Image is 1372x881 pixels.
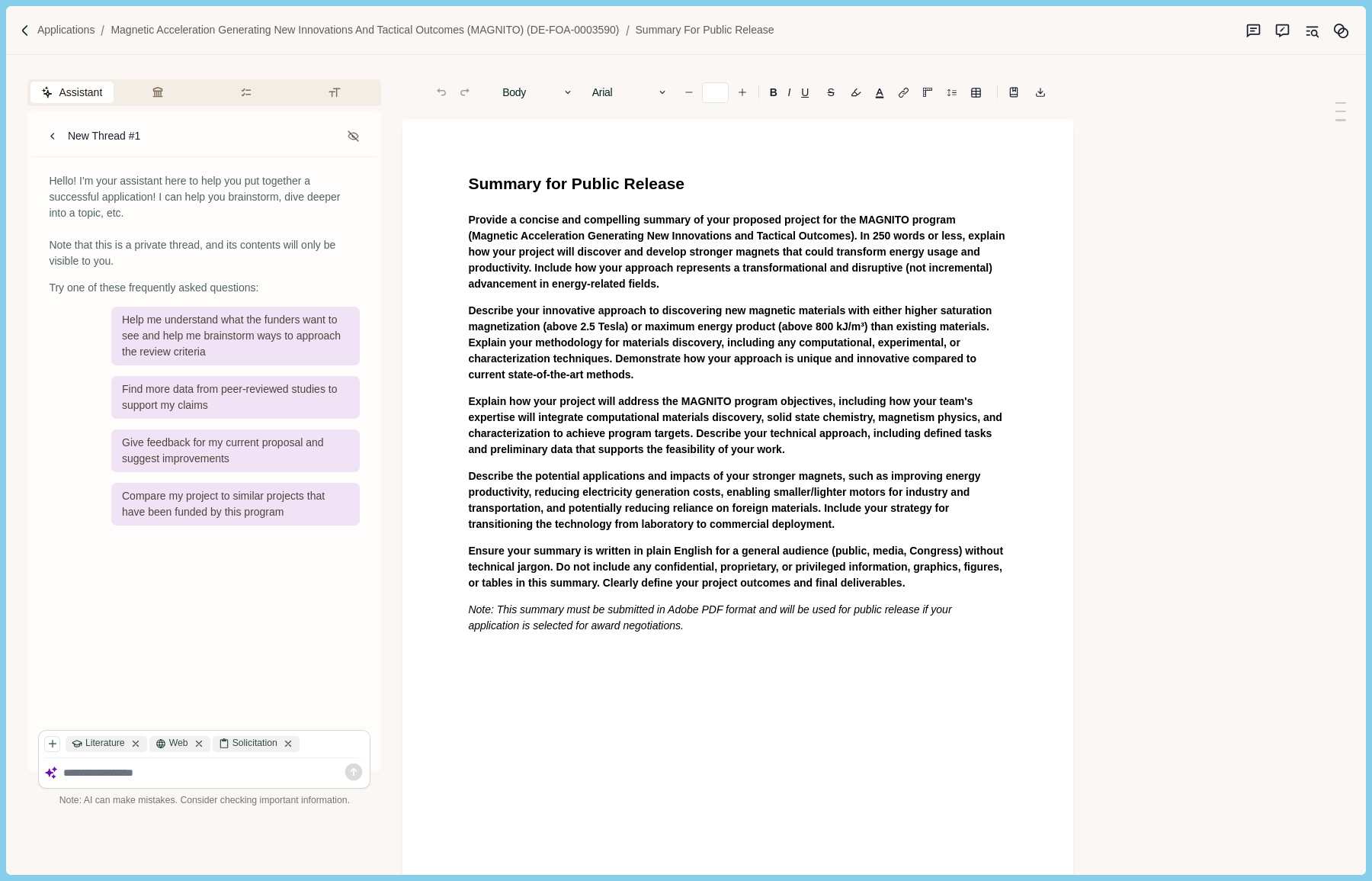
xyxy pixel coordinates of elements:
[111,429,360,472] div: Give feedback for my current proposal and suggest improvements
[495,82,582,103] button: Body
[788,86,791,98] i: I
[68,128,140,144] div: New Thread #1
[468,214,1008,290] span: Provide a concise and compelling summary of your proposed project for the MAGNITO program (Magnet...
[801,87,809,98] u: U
[468,304,995,381] span: Describe your innovative approach to discovering new magnetic materials with either higher satura...
[468,395,1005,455] span: Explain how your project will address the MAGNITO program objectives, including how your team's e...
[1003,82,1024,103] button: Line height
[213,736,300,752] div: Solicitation
[636,22,774,38] a: Summary for Public Release
[828,87,835,98] s: S
[893,82,915,103] button: Line height
[454,82,476,103] button: Redo
[793,82,817,103] button: U
[620,24,636,37] img: Forward slash icon
[49,173,360,269] div: Hello! I'm your assistant here to help you put together a successful application! I can help you ...
[49,280,360,296] div: Try one of these frequently asked questions:
[111,307,360,365] div: Help me understand what the funders want to see and help me brainstorm ways to approach the revie...
[95,24,111,37] img: Forward slash icon
[941,82,963,103] button: Line height
[18,24,32,37] img: Forward slash icon
[59,85,102,101] span: Assistant
[678,82,700,103] button: Decrease font size
[111,22,619,38] a: Magnetic Acceleration Generating New Innovations and Tactical Outcomes (MAGNITO) (DE-FOA-0003590)
[468,175,684,192] span: Summary for Public Release
[431,82,452,103] button: Undo
[761,82,785,103] button: B
[468,603,954,632] span: Note: This summary must be submitted in Adobe PDF format and will be used for public release if y...
[732,82,753,103] button: Increase font size
[965,82,986,103] button: Line height
[149,736,210,752] div: Web
[584,82,675,103] button: Arial
[770,87,777,98] b: B
[819,82,842,103] button: S
[37,22,95,38] a: Applications
[66,736,146,752] div: Literature
[917,82,938,103] button: Adjust margins
[111,376,360,419] div: Find more data from peer-reviewed studies to support my claims
[788,85,791,101] button: I
[38,794,370,808] div: Note: AI can make mistakes. Consider checking important information.
[468,545,1006,589] span: Ensure your summary is written in plain English for a general audience (public, media, Congress) ...
[111,483,360,526] div: Compare my project to similar projects that have been funded by this program
[1030,82,1051,103] button: Export to docx
[468,470,983,530] span: Describe the potential applications and impacts of your stronger magnets, such as improving energ...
